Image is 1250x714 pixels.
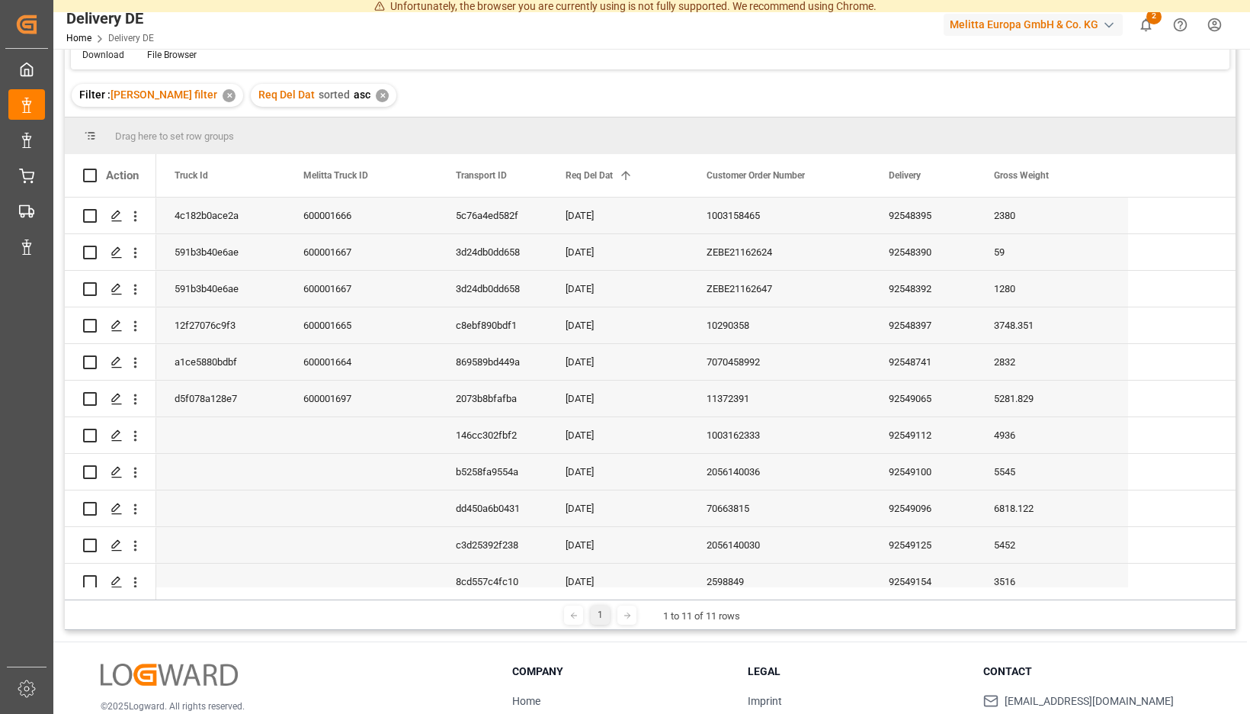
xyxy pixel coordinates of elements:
[156,381,285,416] div: d5f078a128e7
[65,417,156,454] div: Press SPACE to select this row.
[870,344,976,380] div: 92548741
[65,198,156,234] div: Press SPACE to select this row.
[1005,693,1174,709] span: [EMAIL_ADDRESS][DOMAIN_NAME]
[889,170,921,181] span: Delivery
[870,454,976,490] div: 92549100
[688,198,870,233] div: 1003158465
[547,527,688,563] div: [DATE]
[976,490,1128,526] div: 6818.122
[285,234,437,270] div: 600001667
[663,609,740,624] div: 1 to 11 of 11 rows
[65,564,156,600] div: Press SPACE to select this row.
[976,271,1128,307] div: 1280
[591,606,610,625] div: 1
[156,271,285,307] div: 591b3b40e6ae
[870,527,976,563] div: 92549125
[688,564,870,600] div: 2598849
[65,454,156,490] div: Press SPACE to select this row.
[101,664,238,686] img: Logward Logo
[65,344,156,381] div: Press SPACE to select this row.
[437,454,547,490] div: b5258fa9554a
[285,198,437,233] div: 600001666
[65,490,156,527] div: Press SPACE to select this row.
[437,234,547,270] div: 3d24db0dd658
[437,381,547,416] div: 2073b8bfafba
[976,527,1128,563] div: 5452
[688,381,870,416] div: 11372391
[547,564,688,600] div: [DATE]
[688,490,870,526] div: 70663815
[944,10,1129,39] button: Melitta Europa GmbH & Co. KG
[748,664,964,680] h3: Legal
[285,381,437,416] div: 600001697
[547,307,688,343] div: [DATE]
[870,564,976,600] div: 92549154
[870,307,976,343] div: 92548397
[65,307,156,344] div: Press SPACE to select this row.
[870,234,976,270] div: 92548390
[1163,8,1197,42] button: Help Center
[976,344,1128,380] div: 2832
[688,454,870,490] div: 2056140036
[175,170,208,181] span: Truck Id
[512,695,540,707] a: Home
[688,527,870,563] div: 2056140030
[688,344,870,380] div: 7070458992
[870,490,976,526] div: 92549096
[976,381,1128,416] div: 5281.829
[65,271,156,307] div: Press SPACE to select this row.
[115,130,234,142] span: Drag here to set row groups
[437,307,547,343] div: c8ebf890bdf1
[707,170,805,181] span: Customer Order Number
[688,417,870,453] div: 1003162333
[547,198,688,233] div: [DATE]
[994,170,1049,181] span: Gross Weight
[512,664,729,680] h3: Company
[547,271,688,307] div: [DATE]
[354,88,370,101] span: asc
[156,307,285,343] div: 12f27076c9f3
[65,381,156,417] div: Press SPACE to select this row.
[106,169,139,182] div: Action
[437,417,547,453] div: 146cc302fbf2
[437,564,547,600] div: 8cd557c4fc10
[437,344,547,380] div: 869589bd449a
[79,88,111,101] span: Filter :
[66,7,154,30] div: Delivery DE
[456,170,507,181] span: Transport ID
[547,344,688,380] div: [DATE]
[976,307,1128,343] div: 3748.351
[1129,8,1163,42] button: show 2 new notifications
[547,490,688,526] div: [DATE]
[376,89,389,102] div: ✕
[748,695,782,707] a: Imprint
[65,527,156,564] div: Press SPACE to select this row.
[303,170,368,181] span: Melitta Truck ID
[547,454,688,490] div: [DATE]
[870,417,976,453] div: 92549112
[976,234,1128,270] div: 59
[156,234,285,270] div: 591b3b40e6ae
[944,14,1123,36] div: Melitta Europa GmbH & Co. KG
[319,88,350,101] span: sorted
[111,88,217,101] span: [PERSON_NAME] filter
[547,234,688,270] div: [DATE]
[258,88,315,101] span: Req Del Dat
[156,344,285,380] div: a1ce5880bdbf
[223,89,236,102] div: ✕
[437,198,547,233] div: 5c76a4ed582f
[437,527,547,563] div: c3d25392f238
[983,664,1200,680] h3: Contact
[688,307,870,343] div: 10290358
[870,381,976,416] div: 92549065
[870,271,976,307] div: 92548392
[688,271,870,307] div: ZEBE21162647
[688,234,870,270] div: ZEBE21162624
[285,344,437,380] div: 600001664
[156,198,285,233] div: 4c182b0ace2a
[547,417,688,453] div: [DATE]
[1146,9,1162,24] span: 2
[82,48,124,62] div: Download
[437,490,547,526] div: dd450a6b0431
